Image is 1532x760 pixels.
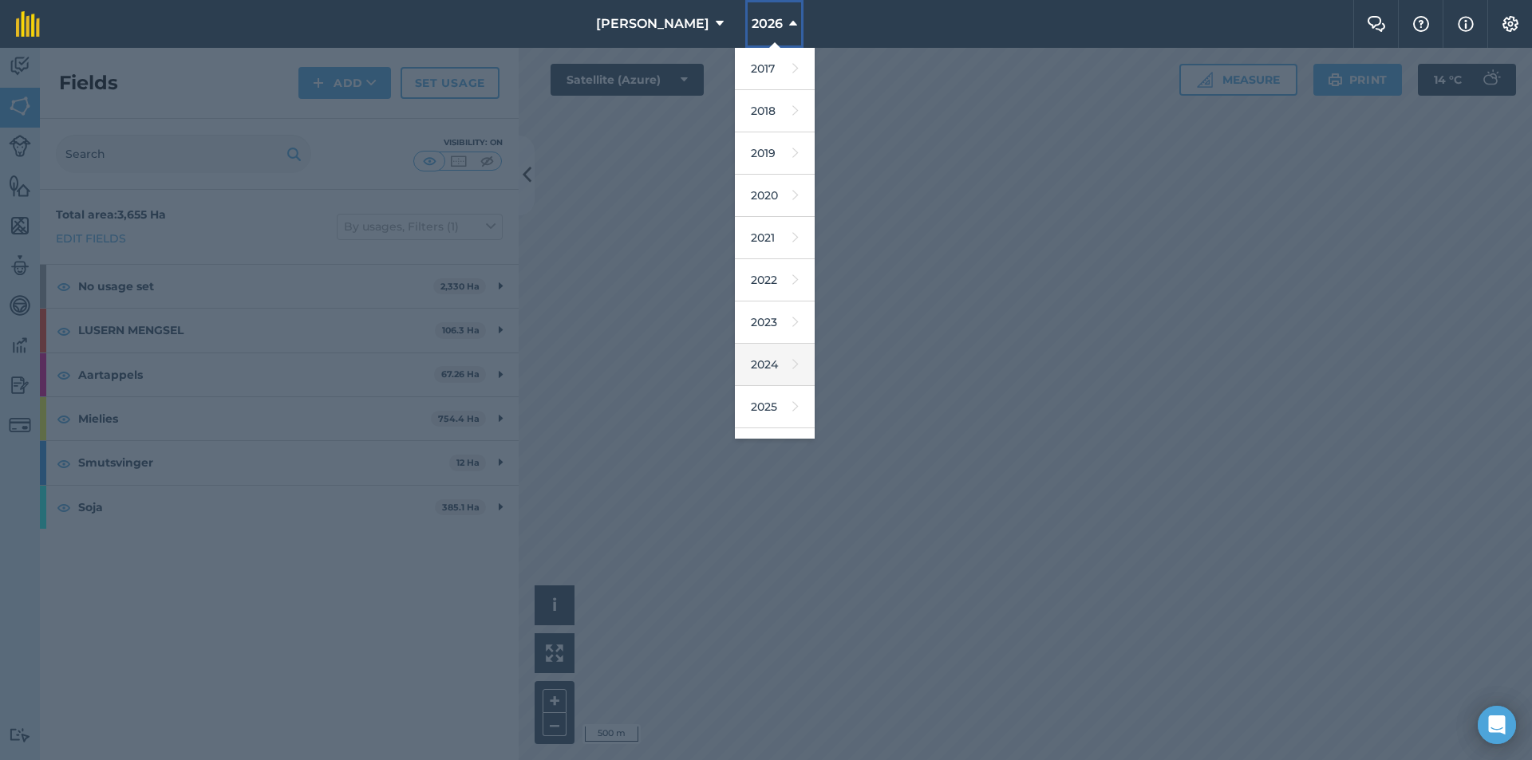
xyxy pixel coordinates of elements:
a: 2026 [735,428,815,471]
img: A question mark icon [1412,16,1431,32]
img: svg+xml;base64,PHN2ZyB4bWxucz0iaHR0cDovL3d3dy53My5vcmcvMjAwMC9zdmciIHdpZHRoPSIxNyIgaGVpZ2h0PSIxNy... [1458,14,1474,33]
img: A cog icon [1501,16,1520,32]
a: 2024 [735,344,815,386]
span: [PERSON_NAME] [596,14,709,33]
a: 2021 [735,217,815,259]
a: 2020 [735,175,815,217]
a: 2025 [735,386,815,428]
img: fieldmargin Logo [16,11,40,37]
img: Two speech bubbles overlapping with the left bubble in the forefront [1367,16,1386,32]
span: 2026 [752,14,783,33]
a: 2023 [735,301,815,344]
a: 2018 [735,90,815,132]
a: 2019 [735,132,815,175]
a: 2017 [735,48,815,90]
a: 2022 [735,259,815,301]
div: Open Intercom Messenger [1478,706,1516,744]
